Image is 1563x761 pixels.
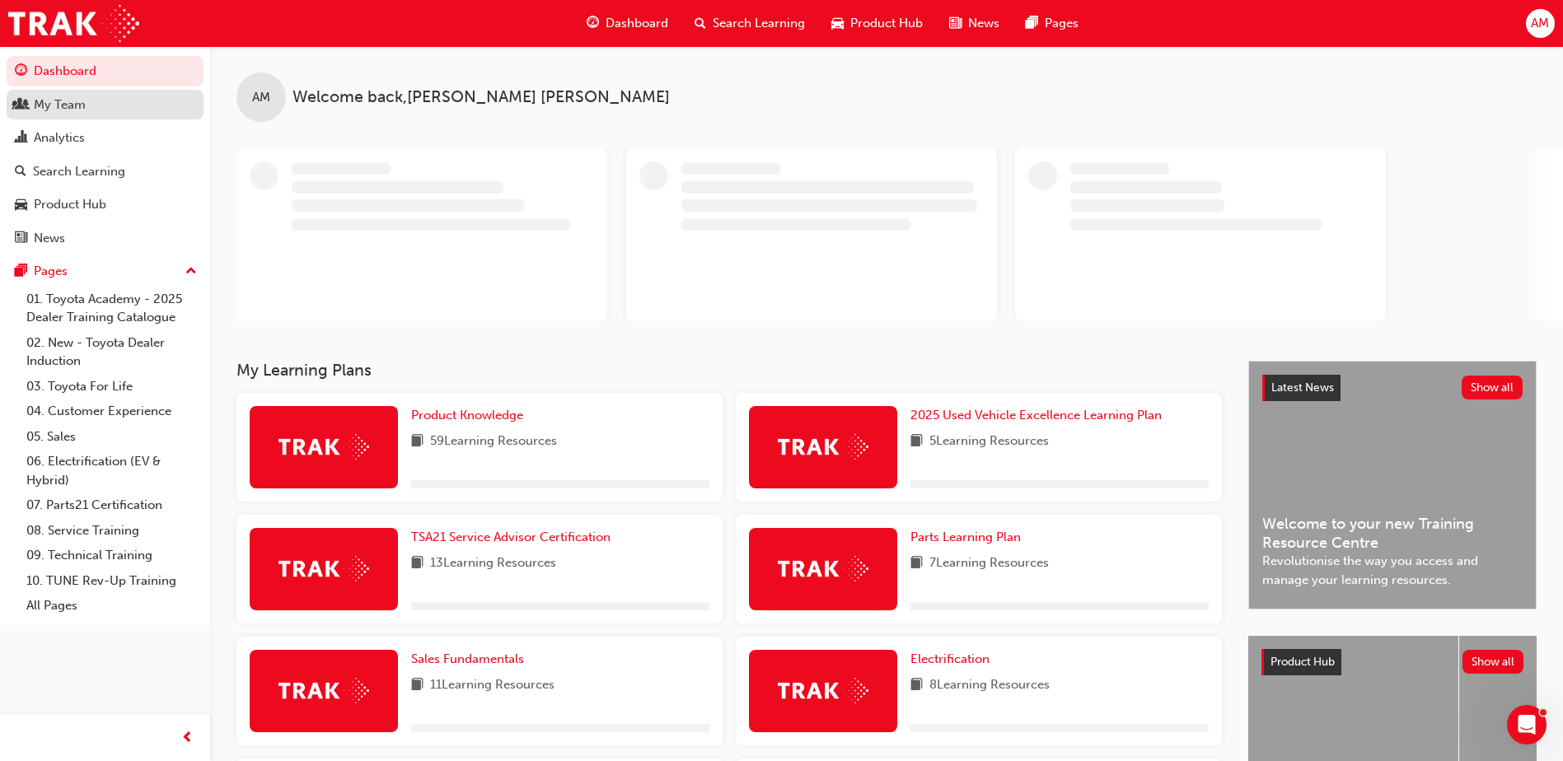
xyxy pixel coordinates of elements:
a: Latest NewsShow allWelcome to your new Training Resource CentreRevolutionise the way you access a... [1248,361,1537,609]
div: Pages [34,262,68,281]
a: search-iconSearch Learning [681,7,818,40]
a: 10. TUNE Rev-Up Training [20,568,204,594]
span: Product Hub [1271,655,1335,669]
span: news-icon [949,13,962,34]
span: 11 Learning Resources [430,675,555,696]
span: AM [252,88,270,107]
iframe: Intercom live chat [1507,705,1547,745]
span: guage-icon [15,64,27,79]
span: people-icon [15,98,27,113]
span: book-icon [910,675,923,696]
a: 07. Parts21 Certification [20,493,204,518]
button: DashboardMy TeamAnalyticsSearch LearningProduct HubNews [7,53,204,256]
span: Product Knowledge [411,408,523,423]
div: Analytics [34,128,85,147]
span: guage-icon [587,13,599,34]
a: news-iconNews [936,7,1013,40]
button: Pages [7,256,204,287]
span: Welcome to your new Training Resource Centre [1262,515,1523,552]
span: car-icon [831,13,844,34]
a: Search Learning [7,156,204,187]
span: 5 Learning Resources [929,432,1049,452]
span: Latest News [1271,380,1334,395]
span: chart-icon [15,131,27,146]
span: car-icon [15,198,27,212]
a: Latest NewsShow all [1262,375,1523,401]
div: Product Hub [34,195,106,214]
a: 2025 Used Vehicle Excellence Learning Plan [910,406,1168,425]
span: Search Learning [713,14,805,33]
span: prev-icon [181,728,194,749]
img: Trak [778,678,868,703]
a: Product Knowledge [411,406,530,425]
a: Product HubShow all [1261,649,1523,675]
h3: My Learning Plans [236,361,1222,380]
span: 2025 Used Vehicle Excellence Learning Plan [910,408,1162,423]
span: News [968,14,999,33]
img: Trak [278,556,369,581]
a: 09. Technical Training [20,543,204,568]
span: AM [1531,14,1549,33]
button: Show all [1462,650,1524,674]
span: search-icon [15,165,26,180]
span: Revolutionise the way you access and manage your learning resources. [1262,552,1523,589]
button: Show all [1462,376,1523,399]
span: TSA21 Service Advisor Certification [411,530,611,544]
span: 8 Learning Resources [929,675,1050,696]
span: pages-icon [15,264,27,279]
a: 04. Customer Experience [20,399,204,424]
a: 02. New - Toyota Dealer Induction [20,330,204,374]
span: Parts Learning Plan [910,530,1021,544]
a: 06. Electrification (EV & Hybrid) [20,449,204,493]
a: Sales Fundamentals [411,650,531,669]
a: 01. Toyota Academy - 2025 Dealer Training Catalogue [20,287,204,330]
span: 13 Learning Resources [430,553,556,574]
span: book-icon [910,432,923,452]
a: All Pages [20,593,204,619]
img: Trak [8,5,139,42]
span: book-icon [411,553,424,574]
a: guage-iconDashboard [573,7,681,40]
span: Dashboard [606,14,668,33]
img: Trak [278,434,369,460]
span: up-icon [185,261,197,282]
div: News [34,229,65,248]
img: Trak [278,678,369,703]
span: book-icon [411,432,424,452]
div: Search Learning [33,162,125,181]
span: Sales Fundamentals [411,651,524,666]
span: book-icon [910,553,923,574]
span: 59 Learning Resources [430,432,557,452]
a: Analytics [7,123,204,153]
span: news-icon [15,231,27,246]
a: Product Hub [7,189,204,220]
a: Dashboard [7,56,204,86]
span: Welcome back , [PERSON_NAME] [PERSON_NAME] [292,88,670,107]
span: search-icon [695,13,706,34]
span: Pages [1045,14,1079,33]
span: Product Hub [850,14,923,33]
span: Electrification [910,651,990,666]
span: pages-icon [1026,13,1038,34]
span: book-icon [411,675,424,696]
div: My Team [34,96,86,114]
a: Parts Learning Plan [910,528,1027,547]
img: Trak [778,434,868,460]
button: AM [1526,9,1555,38]
a: News [7,223,204,254]
a: car-iconProduct Hub [818,7,936,40]
a: 03. Toyota For Life [20,374,204,399]
a: 05. Sales [20,424,204,450]
a: My Team [7,90,204,120]
a: TSA21 Service Advisor Certification [411,528,617,547]
span: 7 Learning Resources [929,553,1049,574]
img: Trak [778,556,868,581]
a: pages-iconPages [1013,7,1092,40]
a: 08. Service Training [20,518,204,544]
a: Electrification [910,650,996,669]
